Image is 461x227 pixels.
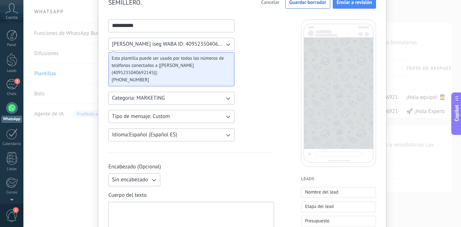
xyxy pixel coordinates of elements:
span: Sin encabezado [112,176,148,183]
span: Cuenta [6,15,18,20]
button: Idioma:Español (Español ES) [108,128,234,141]
span: [PERSON_NAME] iseg WABA ID: 4095235040692145 [112,41,224,48]
span: 3 [14,78,20,84]
div: Panel [1,43,22,47]
div: Calendario [1,142,22,146]
span: Presupuesto [305,217,330,224]
span: Cuerpo del texto [108,192,147,199]
div: Correo [1,190,22,195]
span: Nombre del lead [305,189,339,196]
span: 2 [13,207,19,213]
span: Idioma: Español (Español ES) [112,131,177,139]
span: Encabezado (Opcional) [108,163,161,171]
button: Categoria: MARKETING [108,92,234,105]
div: Leads [1,69,22,73]
div: WhatsApp [1,116,22,123]
div: Chats [1,92,22,96]
span: Esta plantilla puede ser usado por todos los números de teléfonos conectados a [[PERSON_NAME] (40... [112,55,225,76]
button: Tipo de mensaje: Custom [108,110,234,123]
button: Etapa del lead [301,201,376,212]
button: [PERSON_NAME] iseg WABA ID: 4095235040692145 [108,38,234,51]
button: Presupuesto [301,216,376,227]
span: Etapa del lead [305,203,334,210]
button: Nombre del lead [301,187,376,198]
h4: Leads [301,176,376,183]
span: Copilot [453,105,460,121]
div: Listas [1,167,22,172]
span: [PHONE_NUMBER] [112,76,225,83]
span: Tipo de mensaje: Custom [112,113,170,120]
span: Categoria: MARKETING [112,95,165,102]
button: Sin encabezado [108,173,160,186]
